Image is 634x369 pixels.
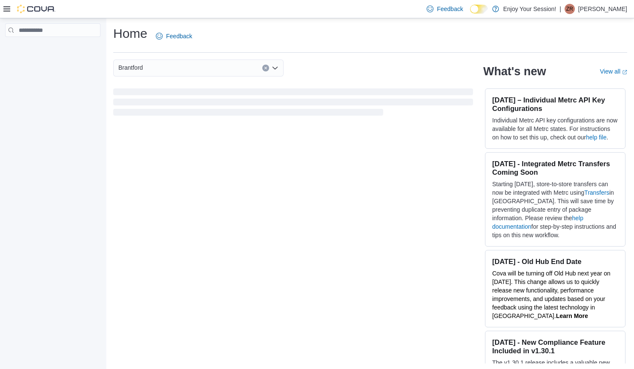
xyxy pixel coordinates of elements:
span: ZR [566,4,573,14]
span: Cova will be turning off Old Hub next year on [DATE]. This change allows us to quickly release ne... [492,270,611,319]
p: [PERSON_NAME] [578,4,627,14]
h3: [DATE] - Integrated Metrc Transfers Coming Soon [492,159,618,176]
img: Cova [17,5,55,13]
h3: [DATE] – Individual Metrc API Key Configurations [492,96,618,113]
span: Feedback [437,5,463,13]
p: Starting [DATE], store-to-store transfers can now be integrated with Metrc using in [GEOGRAPHIC_D... [492,180,618,239]
span: Brantford [118,62,143,73]
span: Feedback [166,32,192,40]
button: Clear input [262,65,269,71]
h2: What's new [483,65,546,78]
button: Open list of options [272,65,278,71]
a: Feedback [152,28,195,45]
a: Transfers [584,189,609,196]
h3: [DATE] - New Compliance Feature Included in v1.30.1 [492,338,618,355]
p: Enjoy Your Session! [503,4,557,14]
a: help file [586,134,606,141]
input: Dark Mode [470,5,488,14]
svg: External link [622,70,627,75]
h3: [DATE] - Old Hub End Date [492,257,618,266]
p: Individual Metrc API key configurations are now available for all Metrc states. For instructions ... [492,116,618,142]
p: | [559,4,561,14]
span: Loading [113,90,473,117]
a: View allExternal link [600,68,627,75]
h1: Home [113,25,147,42]
div: Zoe Reid [565,4,575,14]
a: Learn More [556,312,588,319]
nav: Complex example [5,39,100,59]
a: Feedback [423,0,466,17]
